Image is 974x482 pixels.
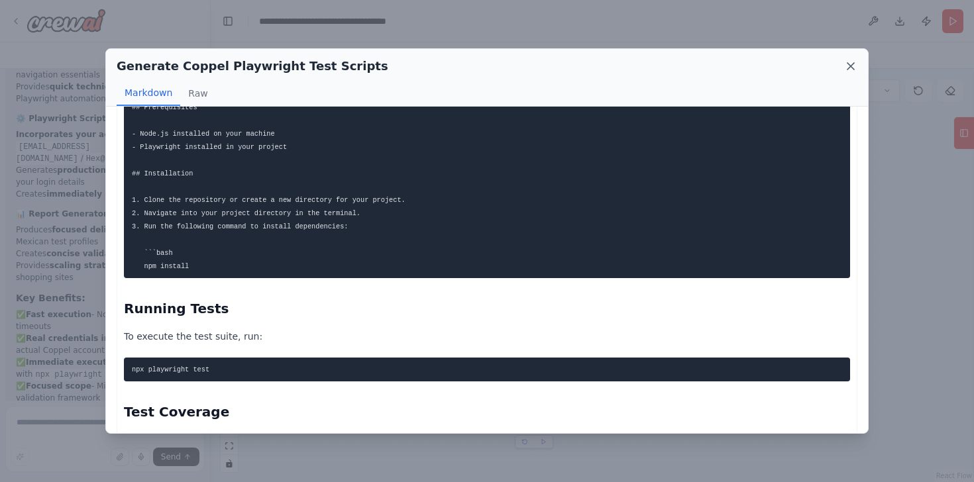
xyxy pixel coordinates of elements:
code: npx playwright test [132,365,209,373]
p: To execute the test suite, run: [124,328,850,344]
h2: Test Coverage [124,403,850,421]
h2: Running Tests [124,299,850,318]
li: : Tests the login functionality with valid credentials. [138,432,850,448]
h2: Generate Coppel Playwright Test Scripts [117,57,388,75]
button: Raw [180,81,215,106]
button: Markdown [117,81,180,106]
